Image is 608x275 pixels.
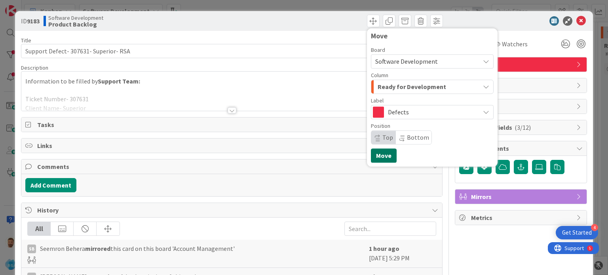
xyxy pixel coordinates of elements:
[37,162,427,171] span: Comments
[85,245,110,252] b: mirrored
[25,77,438,86] p: Information to be filled by
[382,133,393,141] span: Top
[562,229,592,237] div: Get Started
[27,245,36,253] div: SB
[371,80,494,94] button: Ready for Development
[37,205,427,215] span: History
[471,123,572,132] span: Custom Fields
[471,60,572,69] span: Defects
[556,226,598,239] div: Open Get Started checklist, remaining modules: 4
[21,16,40,26] span: ID
[21,37,31,44] label: Title
[21,64,48,71] span: Description
[371,72,388,78] span: Column
[37,141,427,150] span: Links
[371,47,385,53] span: Board
[471,81,572,90] span: Dates
[48,21,103,27] b: Product Backlog
[375,57,438,65] span: Software Development
[369,244,436,264] div: [DATE] 5:29 PM
[98,77,140,85] strong: Support Team:
[371,148,397,163] button: Move
[48,15,103,21] span: Software Development
[471,192,572,201] span: Mirrors
[371,123,390,129] span: Position
[41,3,43,9] div: 5
[502,39,528,49] span: Watchers
[371,32,494,40] div: Move
[344,222,436,236] input: Search...
[25,178,76,192] button: Add Comment
[371,98,384,103] span: Label
[515,123,531,131] span: ( 3/12 )
[17,1,36,11] span: Support
[27,17,40,25] b: 9183
[407,133,429,141] span: Bottom
[369,245,399,252] b: 1 hour ago
[21,44,442,58] input: type card name here...
[591,224,598,231] div: 4
[388,106,476,118] span: Defects
[471,102,572,111] span: Block
[471,213,572,222] span: Metrics
[40,244,235,253] span: Seemron Behera this card on this board 'Account Management'
[28,222,51,235] div: All
[378,82,446,92] span: Ready for Development
[37,120,427,129] span: Tasks
[471,144,572,153] span: Attachments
